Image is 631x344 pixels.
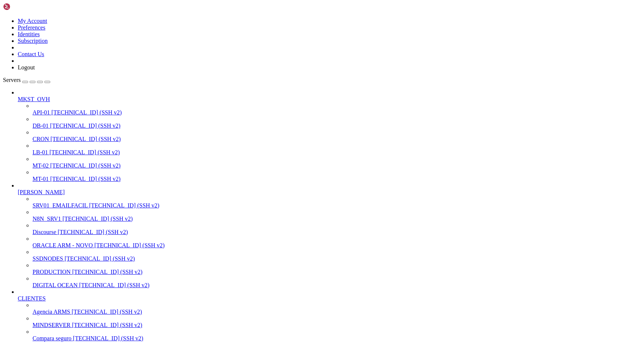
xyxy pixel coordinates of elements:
[89,202,159,209] span: [TECHNICAL_ID] (SSH v2)
[33,109,628,116] a: API-01 [TECHNICAL_ID] (SSH v2)
[33,229,56,235] span: Discourse
[33,156,628,169] li: MT-02 [TECHNICAL_ID] (SSH v2)
[62,216,133,222] span: [TECHNICAL_ID] (SSH v2)
[50,123,121,129] span: [TECHNICAL_ID] (SSH v2)
[65,255,135,262] span: [TECHNICAL_ID] (SSH v2)
[33,116,628,129] li: DB-01 [TECHNICAL_ID] (SSH v2)
[33,282,628,289] a: DIGITAL OCEAN [TECHNICAL_ID] (SSH v2)
[3,77,21,83] span: Servers
[18,18,47,24] a: My Account
[33,149,628,156] a: LB-01 [TECHNICAL_ID] (SSH v2)
[18,96,50,102] span: MKST_OVH
[50,162,121,169] span: [TECHNICAL_ID] (SSH v2)
[33,142,628,156] li: LB-01 [TECHNICAL_ID] (SSH v2)
[33,242,628,249] a: ORACLE ARM - NOVO [TECHNICAL_ID] (SSH v2)
[33,169,628,182] li: MT-01 [TECHNICAL_ID] (SSH v2)
[33,235,628,249] li: ORACLE ARM - NOVO [TECHNICAL_ID] (SSH v2)
[33,229,628,235] a: Discourse [TECHNICAL_ID] (SSH v2)
[33,328,628,342] li: Compara seguro [TECHNICAL_ID] (SSH v2)
[33,162,49,169] span: MT-02
[18,189,65,195] span: [PERSON_NAME]
[3,77,50,83] a: Servers
[94,242,164,248] span: [TECHNICAL_ID] (SSH v2)
[58,229,128,235] span: [TECHNICAL_ID] (SSH v2)
[51,109,122,116] span: [TECHNICAL_ID] (SSH v2)
[50,149,120,155] span: [TECHNICAL_ID] (SSH v2)
[18,38,48,44] a: Subscription
[79,282,149,288] span: [TECHNICAL_ID] (SSH v2)
[18,89,628,182] li: MKST_OVH
[33,123,628,129] a: DB-01 [TECHNICAL_ID] (SSH v2)
[33,255,628,262] a: SSDNODES [TECHNICAL_ID] (SSH v2)
[33,242,93,248] span: ORACLE ARM - NOVO
[33,269,628,275] a: PRODUCTION [TECHNICAL_ID] (SSH v2)
[33,302,628,315] li: Agencia ARMS [TECHNICAL_ID] (SSH v2)
[33,202,628,209] a: SRV01_EMAILFACIL [TECHNICAL_ID] (SSH v2)
[18,189,628,196] a: [PERSON_NAME]
[18,51,44,57] a: Contact Us
[33,176,49,182] span: MT-01
[33,309,70,315] span: Agencia ARMS
[33,176,628,182] a: MT-01 [TECHNICAL_ID] (SSH v2)
[33,196,628,209] li: SRV01_EMAILFACIL [TECHNICAL_ID] (SSH v2)
[33,209,628,222] li: N8N_SRV1 [TECHNICAL_ID] (SSH v2)
[33,202,88,209] span: SRV01_EMAILFACIL
[33,255,63,262] span: SSDNODES
[18,24,45,31] a: Preferences
[18,31,40,37] a: Identities
[72,322,142,328] span: [TECHNICAL_ID] (SSH v2)
[33,282,78,288] span: DIGITAL OCEAN
[33,262,628,275] li: PRODUCTION [TECHNICAL_ID] (SSH v2)
[33,275,628,289] li: DIGITAL OCEAN [TECHNICAL_ID] (SSH v2)
[72,269,142,275] span: [TECHNICAL_ID] (SSH v2)
[33,162,628,169] a: MT-02 [TECHNICAL_ID] (SSH v2)
[33,129,628,142] li: CRON [TECHNICAL_ID] (SSH v2)
[50,176,121,182] span: [TECHNICAL_ID] (SSH v2)
[33,315,628,328] li: MINDSERVER [TECHNICAL_ID] (SSH v2)
[18,96,628,103] a: MKST_OVH
[33,335,71,341] span: Compara seguro
[18,182,628,289] li: [PERSON_NAME]
[33,322,628,328] a: MINDSERVER [TECHNICAL_ID] (SSH v2)
[33,269,71,275] span: PRODUCTION
[3,3,45,10] img: Shellngn
[18,295,46,302] span: CLIENTES
[33,103,628,116] li: API-01 [TECHNICAL_ID] (SSH v2)
[18,295,628,302] a: CLIENTES
[18,64,35,70] a: Logout
[33,335,628,342] a: Compara seguro [TECHNICAL_ID] (SSH v2)
[33,309,628,315] a: Agencia ARMS [TECHNICAL_ID] (SSH v2)
[33,216,61,222] span: N8N_SRV1
[33,109,50,116] span: API-01
[33,123,49,129] span: DB-01
[73,335,143,341] span: [TECHNICAL_ID] (SSH v2)
[33,136,49,142] span: CRON
[33,149,48,155] span: LB-01
[33,249,628,262] li: SSDNODES [TECHNICAL_ID] (SSH v2)
[50,136,121,142] span: [TECHNICAL_ID] (SSH v2)
[33,322,71,328] span: MINDSERVER
[33,136,628,142] a: CRON [TECHNICAL_ID] (SSH v2)
[33,216,628,222] a: N8N_SRV1 [TECHNICAL_ID] (SSH v2)
[72,309,142,315] span: [TECHNICAL_ID] (SSH v2)
[33,222,628,235] li: Discourse [TECHNICAL_ID] (SSH v2)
